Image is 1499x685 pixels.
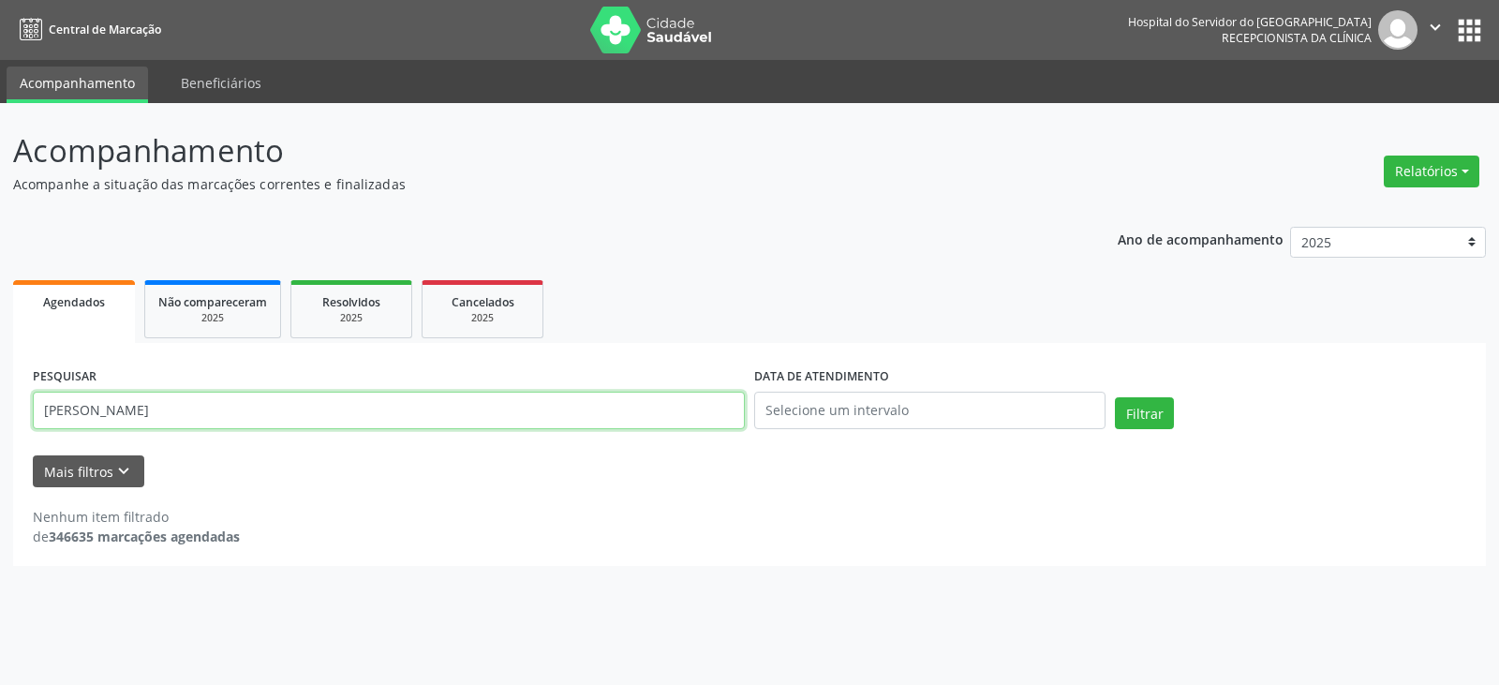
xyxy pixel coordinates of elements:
[452,294,514,310] span: Cancelados
[13,127,1044,174] p: Acompanhamento
[168,67,275,99] a: Beneficiários
[1118,227,1284,250] p: Ano de acompanhamento
[33,455,144,488] button: Mais filtroskeyboard_arrow_down
[158,311,267,325] div: 2025
[158,294,267,310] span: Não compareceram
[1115,397,1174,429] button: Filtrar
[33,363,96,392] label: PESQUISAR
[7,67,148,103] a: Acompanhamento
[33,507,240,527] div: Nenhum item filtrado
[1378,10,1417,50] img: img
[1128,14,1372,30] div: Hospital do Servidor do [GEOGRAPHIC_DATA]
[1384,156,1479,187] button: Relatórios
[13,14,161,45] a: Central de Marcação
[754,363,889,392] label: DATA DE ATENDIMENTO
[1417,10,1453,50] button: 
[1425,17,1446,37] i: 
[113,461,134,482] i: keyboard_arrow_down
[33,392,745,429] input: Nome, código do beneficiário ou CPF
[322,294,380,310] span: Resolvidos
[49,528,240,545] strong: 346635 marcações agendadas
[33,527,240,546] div: de
[1222,30,1372,46] span: Recepcionista da clínica
[1453,14,1486,47] button: apps
[13,174,1044,194] p: Acompanhe a situação das marcações correntes e finalizadas
[436,311,529,325] div: 2025
[304,311,398,325] div: 2025
[754,392,1106,429] input: Selecione um intervalo
[49,22,161,37] span: Central de Marcação
[43,294,105,310] span: Agendados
